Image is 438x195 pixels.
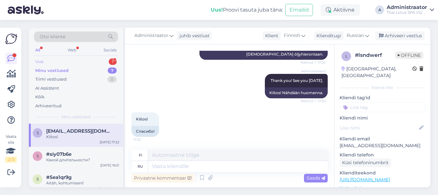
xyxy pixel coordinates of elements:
p: Kliendi tag'id [340,94,425,101]
div: Tiimi vestlused [35,76,67,83]
div: 1 [109,58,117,65]
span: #siy07b6e [46,151,72,157]
div: Kõik [35,94,45,100]
span: Saada [307,175,325,181]
span: Kiitos! [136,117,148,121]
div: Kiitos! Nähdään huomenna. [265,87,328,98]
div: Thai Lotus SPA OÜ [387,10,427,15]
span: l [345,54,348,58]
b: Uus! [211,7,223,13]
div: Kliendi info [340,85,425,91]
div: Socials [102,46,118,54]
p: Vaata edasi ... [340,185,425,191]
span: s [37,130,39,135]
a: [URL][DOMAIN_NAME] [340,177,390,182]
span: Thank you! See you [DATE]. [271,78,323,83]
div: Küsi telefoninumbrit [340,158,391,167]
span: Nähtud ✓ 17:20 [301,60,326,65]
div: [DATE] 16:21 [100,163,119,168]
div: All [34,46,41,54]
div: [GEOGRAPHIC_DATA], [GEOGRAPHIC_DATA] [341,66,412,79]
a: AdministraatorThai Lotus SPA OÜ [387,5,434,15]
input: Lisa nimi [340,124,418,131]
input: Lisa tag [340,102,425,112]
span: satu.pohjonen1@elisanet.fi [46,128,113,134]
div: Proovi tasuta juba täna: [211,6,283,14]
div: AI Assistent [35,85,59,92]
div: 7 [108,67,117,74]
div: Arhiveeritud [35,103,62,109]
div: A [375,5,384,14]
p: [EMAIL_ADDRESS][DOMAIN_NAME] [340,142,425,149]
span: Nähtud ✓ 17:20 [301,99,326,103]
p: Kliendi email [340,136,425,142]
div: 0 [107,76,117,83]
div: Aitäh, kohtumiseni! [46,180,119,186]
div: Aktiivne [321,4,360,16]
div: Klient [263,32,278,39]
div: Vaata siia [5,134,17,163]
div: Kiitos! [46,134,119,140]
div: Olet varannut ajan [DATE] 19:45 60 minuutin [DEMOGRAPHIC_DATA] öljyhierontaan. [199,43,328,60]
span: #5ea1qr9g [46,174,72,180]
p: Kliendi nimi [340,115,425,121]
div: Administraator [387,5,427,10]
div: Arhiveeri vestlus [375,31,425,40]
span: 5 [37,177,39,182]
p: Klienditeekond [340,170,425,176]
div: juhib vestlust [177,32,210,39]
div: fi [139,150,142,161]
div: Какой длительности? [46,157,119,163]
div: Спасибо! [131,126,159,137]
p: Kliendi telefon [340,152,425,158]
div: [DATE] 17:22 [100,140,119,145]
div: Klienditugi [314,32,341,39]
img: Askly Logo [5,33,17,45]
span: Otsi kliente [40,33,65,40]
span: Administraator [301,69,326,74]
span: Administraator [134,32,168,39]
div: Minu vestlused [35,67,69,74]
div: Privaatne kommentaar [131,174,194,182]
span: Offline [395,52,423,59]
div: # lsndwerf [355,51,395,59]
div: ru [138,161,143,172]
div: Uus [35,58,43,65]
button: Emailid [285,4,313,16]
span: Russian [347,32,364,39]
span: s [37,154,39,158]
div: Web [66,46,78,54]
div: 2 / 3 [5,157,17,163]
span: 17:22 [133,137,157,142]
span: Finnish [284,32,300,39]
span: Minu vestlused [62,114,90,120]
div: [DATE] 16:08 [99,186,119,191]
